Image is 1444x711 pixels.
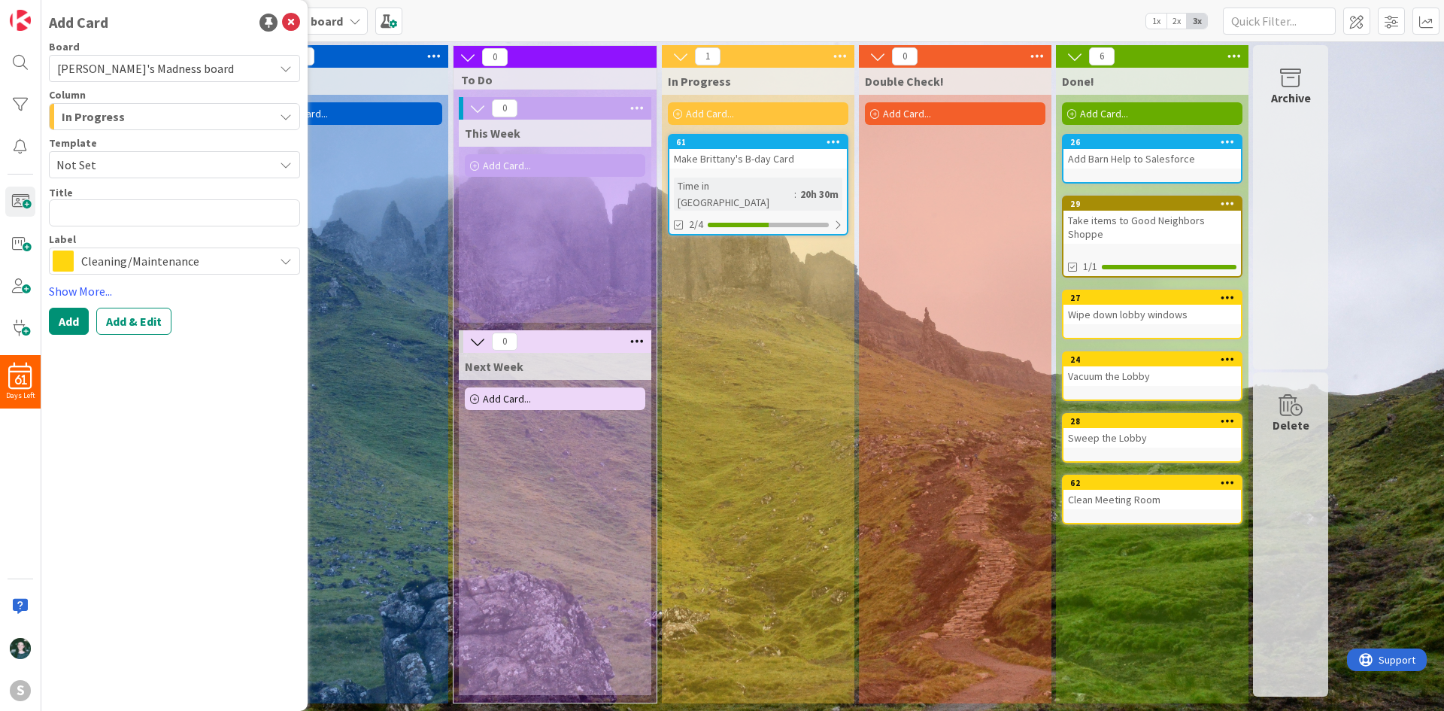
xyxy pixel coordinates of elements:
[461,72,638,87] span: To Do
[62,107,125,126] span: In Progress
[1271,89,1311,107] div: Archive
[32,2,68,20] span: Support
[796,186,842,202] div: 20h 30m
[1063,211,1241,244] div: Take items to Good Neighbors Shoppe
[1063,353,1241,366] div: 24
[10,10,31,31] img: Visit kanbanzone.com
[1146,14,1166,29] span: 1x
[492,333,517,351] span: 0
[1063,490,1241,509] div: Clean Meeting Room
[669,135,847,169] div: 61Make Brittany's B-day Card
[695,47,720,65] span: 1
[1063,149,1241,169] div: Add Barn Help to Salesforce
[1063,366,1241,386] div: Vacuum the Lobby
[10,638,31,659] img: KM
[1083,259,1097,275] span: 1/1
[49,234,76,245] span: Label
[1062,74,1094,89] span: Done!
[669,149,847,169] div: Make Brittany's B-day Card
[892,47,918,65] span: 0
[49,186,73,199] label: Title
[1063,476,1241,509] div: 62Clean Meeting Room
[49,11,108,34] div: Add Card
[1063,197,1241,244] div: 29Take items to Good Neighbors Shoppe
[14,375,27,385] span: 61
[1070,293,1241,303] div: 27
[1063,135,1241,149] div: 26
[49,103,300,130] button: In Progress
[49,41,80,52] span: Board
[1063,415,1241,448] div: 28Sweep the Lobby
[676,137,847,147] div: 61
[686,107,734,120] span: Add Card...
[49,138,97,148] span: Template
[81,251,266,272] span: Cleaning/Maintenance
[57,61,234,76] span: [PERSON_NAME]'s Madness board
[1063,291,1241,305] div: 27
[483,159,531,172] span: Add Card...
[483,392,531,406] span: Add Card...
[689,217,703,232] span: 2/4
[96,308,171,335] button: Add & Edit
[1080,107,1128,120] span: Add Card...
[1223,8,1336,35] input: Quick Filter...
[1070,416,1241,427] div: 28
[1187,14,1207,29] span: 3x
[668,74,731,89] span: In Progress
[1063,291,1241,324] div: 27Wipe down lobby windows
[1063,428,1241,448] div: Sweep the Lobby
[1063,476,1241,490] div: 62
[794,186,796,202] span: :
[465,126,520,141] span: This Week
[1273,416,1309,434] div: Delete
[1063,305,1241,324] div: Wipe down lobby windows
[1070,199,1241,209] div: 29
[1063,135,1241,169] div: 26Add Barn Help to Salesforce
[49,90,86,100] span: Column
[669,135,847,149] div: 61
[883,107,931,120] span: Add Card...
[865,74,944,89] span: Double Check!
[674,178,794,211] div: Time in [GEOGRAPHIC_DATA]
[1166,14,1187,29] span: 2x
[10,680,31,701] div: S
[1063,197,1241,211] div: 29
[1063,415,1241,428] div: 28
[1070,354,1241,365] div: 24
[56,155,262,175] span: Not Set
[492,99,517,117] span: 0
[49,282,300,300] a: Show More...
[1063,353,1241,386] div: 24Vacuum the Lobby
[49,308,89,335] button: Add
[465,359,523,374] span: Next Week
[1089,47,1115,65] span: 6
[1070,137,1241,147] div: 26
[1070,478,1241,488] div: 62
[482,48,508,66] span: 0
